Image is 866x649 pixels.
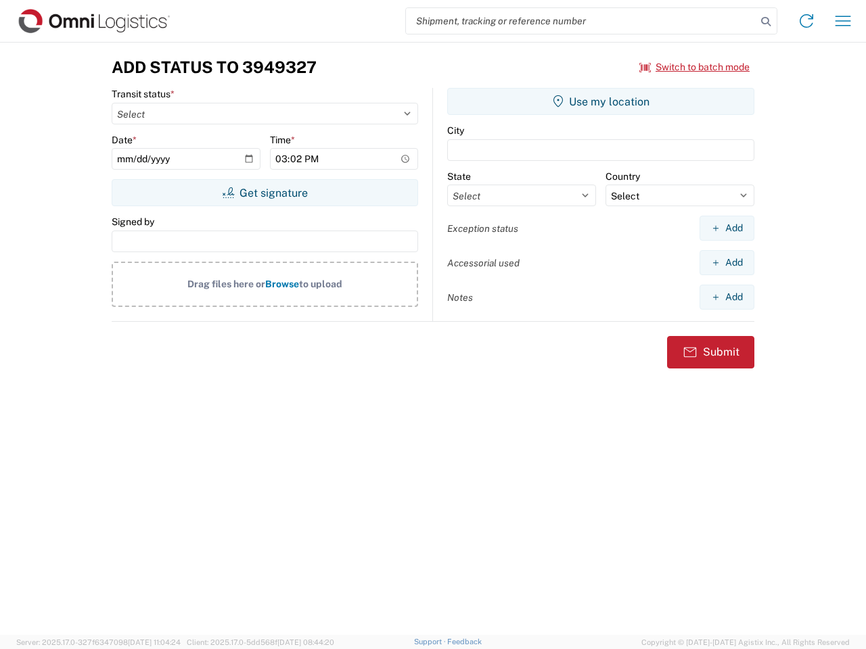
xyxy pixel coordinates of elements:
[639,56,750,78] button: Switch to batch mode
[299,279,342,289] span: to upload
[447,222,518,235] label: Exception status
[112,134,137,146] label: Date
[447,291,473,304] label: Notes
[447,257,520,269] label: Accessorial used
[270,134,295,146] label: Time
[406,8,756,34] input: Shipment, tracking or reference number
[128,638,181,646] span: [DATE] 11:04:24
[16,638,181,646] span: Server: 2025.17.0-327f6347098
[187,638,334,646] span: Client: 2025.17.0-5dd568f
[112,179,418,206] button: Get signature
[447,88,754,115] button: Use my location
[187,279,265,289] span: Drag files here or
[700,285,754,310] button: Add
[700,250,754,275] button: Add
[641,636,850,648] span: Copyright © [DATE]-[DATE] Agistix Inc., All Rights Reserved
[414,638,448,646] a: Support
[447,170,471,183] label: State
[700,216,754,241] button: Add
[667,336,754,368] button: Submit
[112,216,154,228] label: Signed by
[277,638,334,646] span: [DATE] 08:44:20
[265,279,299,289] span: Browse
[606,170,640,183] label: Country
[447,124,464,137] label: City
[112,88,175,100] label: Transit status
[112,57,317,77] h3: Add Status to 3949327
[447,638,482,646] a: Feedback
